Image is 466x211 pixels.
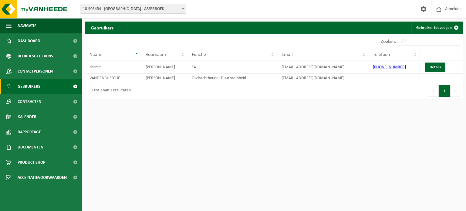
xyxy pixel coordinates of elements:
[282,52,293,57] span: Email
[429,85,439,97] button: Previous
[89,52,101,57] span: Naam
[80,5,186,13] span: 10-903454 - HAVERLO - ASSEBROEK
[373,52,390,57] span: Telefoon
[18,79,40,94] span: Gebruikers
[439,85,451,97] button: 1
[18,94,41,109] span: Contracten
[80,5,186,14] span: 10-903454 - HAVERLO - ASSEBROEK
[85,74,141,82] td: VANDENBUSSCHE
[411,22,462,34] a: Gebruiker toevoegen
[18,109,36,124] span: Kalender
[277,74,368,82] td: [EMAIL_ADDRESS][DOMAIN_NAME]
[141,60,187,74] td: [PERSON_NAME]
[451,85,460,97] button: Next
[373,65,406,70] a: [PHONE_NUMBER]
[85,60,141,74] td: desmit
[18,33,40,49] span: Dashboard
[88,85,131,96] div: 1 tot 2 van 2 resultaten
[18,170,67,185] span: Acceptatievoorwaarden
[192,52,206,57] span: Functie
[141,74,187,82] td: [PERSON_NAME]
[85,22,120,33] h2: Gebruikers
[18,49,53,64] span: Bedrijfsgegevens
[187,74,277,82] td: Opdrachthouder Duurzaamheid
[18,18,36,33] span: Navigatie
[18,155,45,170] span: Product Shop
[425,63,445,72] a: Details
[381,39,396,44] label: Zoeken:
[146,52,166,57] span: Voornaam
[18,140,43,155] span: Documenten
[187,60,277,74] td: TA
[277,60,368,74] td: [EMAIL_ADDRESS][DOMAIN_NAME]
[18,64,53,79] span: Contactpersonen
[18,124,41,140] span: Rapportage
